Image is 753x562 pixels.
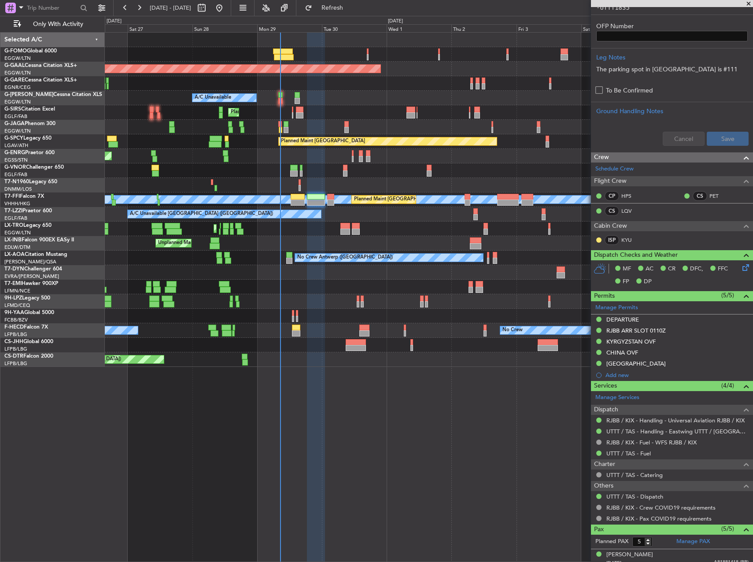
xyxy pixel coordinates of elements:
[4,223,52,228] a: LX-TROLegacy 650
[721,524,734,533] span: (5/5)
[517,24,581,32] div: Fri 3
[354,193,493,206] div: Planned Maint [GEOGRAPHIC_DATA] ([GEOGRAPHIC_DATA])
[4,107,55,112] a: G-SIRSCitation Excel
[4,48,57,54] a: G-FOMOGlobal 6000
[606,349,638,356] div: CHINA OVF
[4,244,30,251] a: EDLW/DTM
[605,206,619,216] div: CS
[594,176,627,186] span: Flight Crew
[594,152,609,163] span: Crew
[718,265,728,274] span: FFC
[709,192,729,200] a: PET
[4,215,27,222] a: EGLF/FAB
[451,24,516,32] div: Thu 2
[4,128,31,134] a: EGGW/LTN
[4,296,50,301] a: 9H-LPZLegacy 500
[721,381,734,390] span: (4/4)
[595,303,638,312] a: Manage Permits
[4,229,31,236] a: EGGW/LTN
[4,194,44,199] a: T7-FFIFalcon 7X
[4,237,22,243] span: LX-INB
[606,360,666,367] div: [GEOGRAPHIC_DATA]
[595,165,634,174] a: Schedule Crew
[676,537,710,546] a: Manage PAX
[4,281,22,286] span: T7-EMI
[621,192,641,200] a: HPS
[4,325,24,330] span: F-HECD
[4,179,29,185] span: T7-N1960
[594,250,678,260] span: Dispatch Checks and Weather
[4,92,102,97] a: G-[PERSON_NAME]Cessna Citation XLS
[10,17,96,31] button: Only With Activity
[621,236,641,244] a: KYU
[4,165,64,170] a: G-VNORChallenger 650
[4,310,24,315] span: 9H-YAA
[4,194,20,199] span: T7-FFI
[4,186,32,192] a: DNMM/LOS
[4,78,25,83] span: G-GARE
[4,296,22,301] span: 9H-LPZ
[4,63,77,68] a: G-GAALCessna Citation XLS+
[596,65,738,74] span: The parking spot in [GEOGRAPHIC_DATA] is #111
[594,221,627,231] span: Cabin Crew
[4,136,52,141] a: G-SPCYLegacy 650
[4,165,26,170] span: G-VNOR
[4,157,28,163] a: EGSS/STN
[4,339,53,344] a: CS-JHHGlobal 6000
[623,277,629,286] span: FP
[721,291,734,300] span: (5/5)
[4,325,48,330] a: F-HECDFalcon 7X
[4,288,30,294] a: LFMN/NCE
[107,18,122,25] div: [DATE]
[314,5,351,11] span: Refresh
[596,4,630,11] code: -UTTT1835
[301,1,354,15] button: Refresh
[4,252,67,257] a: LX-AOACitation Mustang
[4,48,27,54] span: G-FOMO
[4,136,23,141] span: G-SPCY
[4,113,27,120] a: EGLF/FAB
[4,302,30,309] a: LFMD/CEQ
[621,207,641,215] a: LQV
[4,273,59,280] a: EVRA/[PERSON_NAME]
[596,107,748,116] div: Ground Handling Notes
[158,237,237,250] div: Unplanned Maint Roma (Ciampino)
[4,281,58,286] a: T7-EMIHawker 900XP
[4,150,55,155] a: G-ENRGPraetor 600
[388,18,403,25] div: [DATE]
[606,316,639,323] div: DEPARTURE
[387,24,451,32] div: Wed 1
[4,223,23,228] span: LX-TRO
[4,107,21,112] span: G-SIRS
[595,393,639,402] a: Manage Services
[606,450,651,457] a: UTTT / TAS - Fuel
[4,179,57,185] a: T7-N1960Legacy 650
[150,4,191,12] span: [DATE] - [DATE]
[4,171,27,178] a: EGLF/FAB
[4,208,22,214] span: T7-LZZI
[4,142,28,149] a: LGAV/ATH
[4,331,27,338] a: LFPB/LBG
[693,191,707,201] div: CS
[4,237,74,243] a: LX-INBFalcon 900EX EASy II
[646,265,653,274] span: AC
[606,86,653,95] label: To Be Confirmed
[297,251,393,264] div: No Crew Antwerp ([GEOGRAPHIC_DATA])
[195,91,231,104] div: A/C Unavailable
[4,266,24,272] span: T7-DYN
[606,428,749,435] a: UTTT / TAS - Handling - Eastwing UTTT / [GEOGRAPHIC_DATA]
[606,327,666,334] div: RJBB ARR SLOT 0110Z
[4,346,27,352] a: LFPB/LBG
[605,191,619,201] div: CP
[4,360,27,367] a: LFPB/LBG
[4,150,25,155] span: G-ENRG
[605,235,619,245] div: ISP
[606,439,697,446] a: RJBB / KIX - Fuel - WFS RJBB / KIX
[4,121,25,126] span: G-JAGA
[4,200,30,207] a: VHHH/HKG
[594,459,615,470] span: Charter
[502,324,523,337] div: No Crew
[4,92,53,97] span: G-[PERSON_NAME]
[231,106,369,119] div: Planned Maint [GEOGRAPHIC_DATA] ([GEOGRAPHIC_DATA])
[4,339,23,344] span: CS-JHH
